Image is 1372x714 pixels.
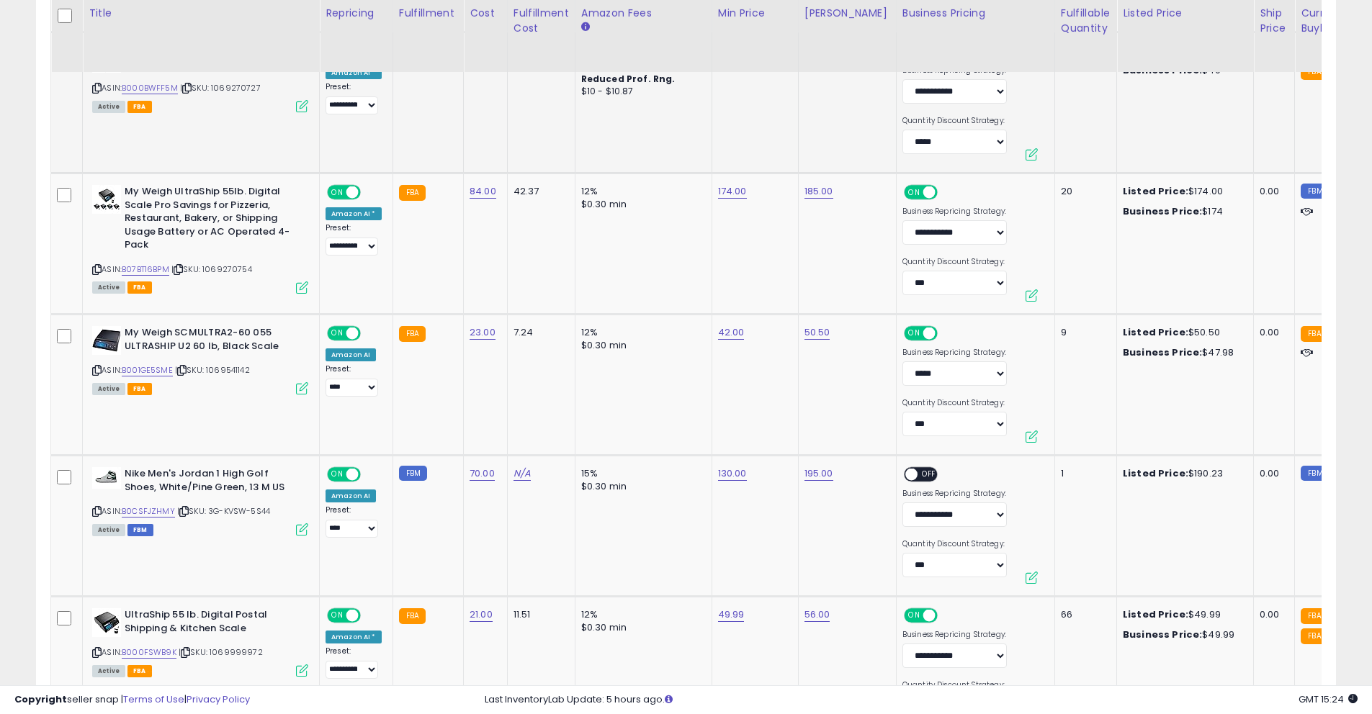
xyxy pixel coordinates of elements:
div: ASIN: [92,44,308,111]
b: Listed Price: [1123,184,1188,198]
label: Quantity Discount Strategy: [902,257,1007,267]
a: 56.00 [804,607,830,622]
div: Amazon AI * [326,207,382,220]
span: OFF [359,327,382,340]
div: seller snap | | [14,693,250,707]
div: Fulfillment Cost [514,6,569,36]
span: OFF [359,469,382,481]
small: FBM [399,466,427,481]
div: 42.37 [514,185,564,198]
div: ASIN: [92,185,308,292]
a: Privacy Policy [187,692,250,706]
img: 31HbsjkA13L._SL40_.jpg [92,467,121,489]
div: 66 [1061,608,1106,621]
label: Business Repricing Strategy: [902,630,1007,640]
div: ASIN: [92,326,308,393]
a: 174.00 [718,184,747,199]
span: | SKU: 1069541142 [175,364,250,376]
a: N/A [514,466,531,481]
div: Fulfillable Quantity [1061,6,1111,36]
div: Amazon AI [326,489,376,502]
div: Preset: [326,223,382,256]
div: Title [89,6,313,21]
small: FBA [399,326,426,342]
span: ON [905,327,923,340]
small: FBA [399,185,426,201]
div: Amazon AI * [326,66,382,79]
div: $49.99 [1123,628,1242,641]
div: Preset: [326,364,382,397]
small: FBM [1301,466,1329,481]
span: FBM [127,524,153,536]
b: Business Price: [1123,204,1202,218]
div: Listed Price [1123,6,1247,21]
strong: Copyright [14,692,67,706]
span: ON [328,327,346,340]
img: 416OSswB2-L._SL40_.jpg [92,608,121,637]
a: 21.00 [470,607,493,622]
span: FBA [127,101,152,113]
div: Amazon Fees [581,6,706,21]
div: 11.51 [514,608,564,621]
div: $174.00 [1123,185,1242,198]
a: B001GE5SME [122,364,173,376]
span: OFF [359,186,382,199]
div: $49.99 [1123,608,1242,621]
span: | SKU: 1069270754 [171,263,252,275]
span: | SKU: 3G-KVSW-5S44 [177,505,270,517]
div: $47.98 [1123,346,1242,359]
a: 130.00 [718,466,747,481]
a: B000FSWB9K [122,646,176,659]
div: 12% [581,185,701,198]
small: FBA [1301,64,1327,80]
div: Preset: [326,505,382,538]
span: | SKU: 1069999972 [179,646,263,658]
div: Repricing [326,6,387,21]
b: My Weigh UltraShip 55lb. Digital Scale Pro Savings for Pizzeria, Restaurant, Bakery, or Shipping ... [125,185,300,256]
div: Amazon AI * [326,631,382,643]
label: Business Repricing Strategy: [902,207,1007,217]
div: ASIN: [92,608,308,675]
a: 185.00 [804,184,833,199]
b: UltraShip 55 lb. Digital Postal Shipping & Kitchen Scale [125,608,300,638]
b: Listed Price: [1123,607,1188,621]
div: $0.30 min [581,480,701,493]
span: ON [328,186,346,199]
span: FBA [127,281,152,294]
a: 42.00 [718,325,745,340]
span: ON [905,186,923,199]
span: OFF [936,610,959,622]
a: B0CSFJZHMY [122,505,175,518]
small: FBA [1301,608,1327,624]
small: FBA [399,608,426,624]
label: Quantity Discount Strategy: [902,539,1007,549]
div: Ship Price [1260,6,1288,36]
small: FBA [1301,628,1327,644]
span: OFF [936,186,959,199]
label: Business Repricing Strategy: [902,348,1007,358]
div: Last InventoryLab Update: 5 hours ago. [485,693,1358,707]
a: 70.00 [470,466,495,481]
a: Terms of Use [123,692,184,706]
a: 23.00 [470,325,496,340]
small: FBM [1301,184,1329,199]
div: 0.00 [1260,326,1283,339]
div: Amazon AI [326,348,376,361]
b: My Weigh SCMULTRA2-60 055 ULTRASHIP U2 60 lb, Black Scale [125,326,300,356]
div: ASIN: [92,467,308,534]
span: All listings currently available for purchase on Amazon [92,101,125,113]
span: FBA [127,665,152,677]
span: 2025-09-9 15:24 GMT [1299,692,1358,706]
span: ON [905,610,923,622]
div: $190.23 [1123,467,1242,480]
span: All listings currently available for purchase on Amazon [92,281,125,294]
div: $174 [1123,205,1242,218]
b: Business Price: [1123,628,1202,641]
a: 50.50 [804,325,830,340]
label: Quantity Discount Strategy: [902,116,1007,126]
span: OFF [936,327,959,340]
small: Amazon Fees. [581,21,590,34]
div: Min Price [718,6,792,21]
div: [PERSON_NAME] [804,6,890,21]
div: Fulfillment [399,6,457,21]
